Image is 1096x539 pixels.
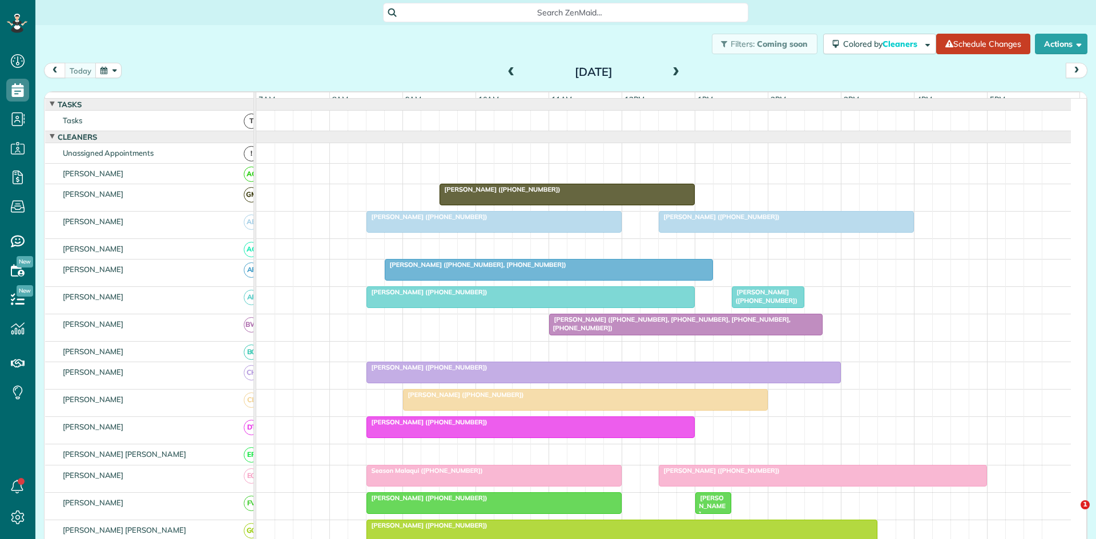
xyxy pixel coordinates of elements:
[883,39,919,49] span: Cleaners
[823,34,936,54] button: Colored byCleaners
[366,467,483,475] span: Season Malaqui ([PHONE_NUMBER])
[61,449,188,459] span: [PERSON_NAME] [PERSON_NAME]
[17,256,33,268] span: New
[936,34,1030,54] a: Schedule Changes
[757,39,808,49] span: Coming soon
[384,261,567,269] span: [PERSON_NAME] ([PHONE_NUMBER], [PHONE_NUMBER])
[244,420,259,435] span: DT
[768,95,788,104] span: 2pm
[1066,63,1087,78] button: next
[695,95,715,104] span: 1pm
[256,95,277,104] span: 7am
[61,525,188,534] span: [PERSON_NAME] [PERSON_NAME]
[244,262,259,278] span: AF
[244,317,259,333] span: BW
[843,39,921,49] span: Colored by
[244,365,259,380] span: CH
[366,418,488,426] span: [PERSON_NAME] ([PHONE_NUMBER])
[65,63,96,78] button: today
[61,471,126,480] span: [PERSON_NAME]
[61,395,126,404] span: [PERSON_NAME]
[244,345,259,360] span: BC
[522,66,665,78] h2: [DATE]
[55,100,84,109] span: Tasks
[841,95,861,104] span: 3pm
[366,363,488,371] span: [PERSON_NAME] ([PHONE_NUMBER])
[61,116,84,125] span: Tasks
[244,290,259,305] span: AF
[366,288,488,296] span: [PERSON_NAME] ([PHONE_NUMBER])
[244,187,259,202] span: GM
[244,242,259,257] span: AC
[61,319,126,329] span: [PERSON_NAME]
[61,217,126,226] span: [PERSON_NAME]
[61,347,126,356] span: [PERSON_NAME]
[622,95,647,104] span: 12pm
[476,95,502,104] span: 10am
[244,523,259,538] span: GG
[244,447,259,463] span: EP
[330,95,351,104] span: 8am
[44,63,66,78] button: prev
[61,367,126,376] span: [PERSON_NAME]
[244,146,259,161] span: !
[244,392,259,408] span: CL
[61,292,126,301] span: [PERSON_NAME]
[914,95,934,104] span: 4pm
[1035,34,1087,54] button: Actions
[55,132,99,141] span: Cleaners
[244,167,259,182] span: AC
[61,244,126,253] span: [PERSON_NAME]
[61,265,126,274] span: [PERSON_NAME]
[61,148,156,157] span: Unassigned Appointments
[1081,500,1090,509] span: 1
[988,95,1008,104] span: 5pm
[731,39,755,49] span: Filters:
[403,95,424,104] span: 9am
[549,315,791,331] span: [PERSON_NAME] ([PHONE_NUMBER], [PHONE_NUMBER], [PHONE_NUMBER], [PHONE_NUMBER])
[244,114,259,129] span: T
[61,422,126,431] span: [PERSON_NAME]
[731,288,798,304] span: [PERSON_NAME] ([PHONE_NUMBER])
[658,213,780,221] span: [PERSON_NAME] ([PHONE_NUMBER])
[61,498,126,507] span: [PERSON_NAME]
[366,521,488,529] span: [PERSON_NAME] ([PHONE_NUMBER])
[549,95,575,104] span: 11am
[244,214,259,230] span: AB
[366,213,488,221] span: [PERSON_NAME] ([PHONE_NUMBER])
[61,189,126,198] span: [PERSON_NAME]
[402,391,525,399] span: [PERSON_NAME] ([PHONE_NUMBER])
[1057,500,1085,528] iframe: Intercom live chat
[366,494,488,502] span: [PERSON_NAME] ([PHONE_NUMBER])
[244,496,259,511] span: FV
[61,169,126,178] span: [PERSON_NAME]
[439,185,561,193] span: [PERSON_NAME] ([PHONE_NUMBER])
[658,467,780,475] span: [PERSON_NAME] ([PHONE_NUMBER])
[17,285,33,297] span: New
[244,468,259,484] span: EG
